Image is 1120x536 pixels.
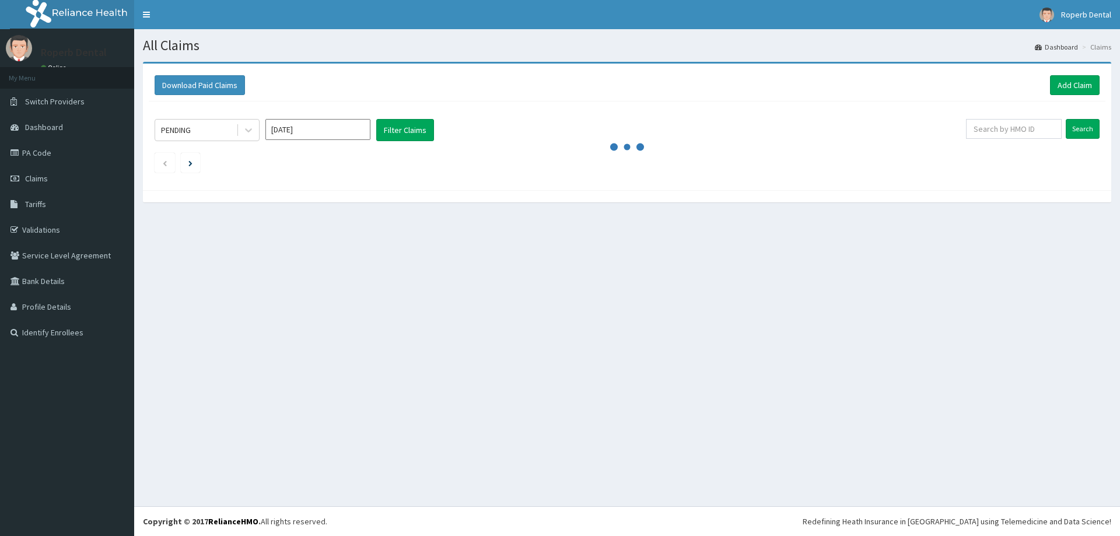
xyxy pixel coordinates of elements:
p: Roperb Dental [41,47,107,58]
input: Select Month and Year [265,119,370,140]
span: Switch Providers [25,96,85,107]
a: Previous page [162,157,167,168]
h1: All Claims [143,38,1111,53]
strong: Copyright © 2017 . [143,516,261,527]
input: Search [1066,119,1100,139]
a: Add Claim [1050,75,1100,95]
span: Tariffs [25,199,46,209]
button: Download Paid Claims [155,75,245,95]
button: Filter Claims [376,119,434,141]
a: RelianceHMO [208,516,258,527]
a: Next page [188,157,192,168]
li: Claims [1079,42,1111,52]
a: Dashboard [1035,42,1078,52]
div: Redefining Heath Insurance in [GEOGRAPHIC_DATA] using Telemedicine and Data Science! [803,516,1111,527]
input: Search by HMO ID [966,119,1062,139]
div: PENDING [161,124,191,136]
span: Dashboard [25,122,63,132]
img: User Image [6,35,32,61]
svg: audio-loading [610,129,645,164]
img: User Image [1039,8,1054,22]
a: Online [41,64,69,72]
footer: All rights reserved. [134,506,1120,536]
span: Roperb Dental [1061,9,1111,20]
span: Claims [25,173,48,184]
